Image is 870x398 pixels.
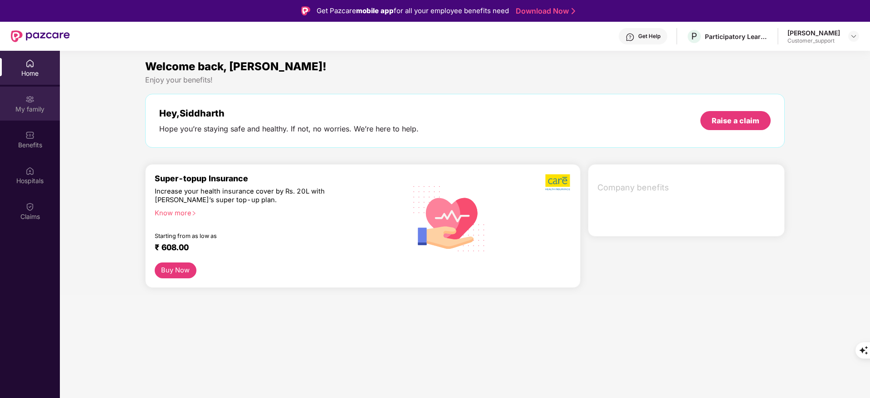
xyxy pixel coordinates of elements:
img: svg+xml;base64,PHN2ZyBpZD0iQmVuZWZpdHMiIHhtbG5zPSJodHRwOi8vd3d3LnczLm9yZy8yMDAwL3N2ZyIgd2lkdGg9Ij... [25,131,34,140]
div: Get Help [638,33,660,40]
img: svg+xml;base64,PHN2ZyB3aWR0aD0iMjAiIGhlaWdodD0iMjAiIHZpZXdCb3g9IjAgMCAyMCAyMCIgZmlsbD0ibm9uZSIgeG... [25,95,34,104]
div: Hey, Siddharth [159,108,419,119]
div: Customer_support [787,37,840,44]
div: Company benefits [592,176,785,199]
div: Know more [155,209,392,215]
img: New Pazcare Logo [11,30,70,42]
a: Download Now [516,6,572,16]
img: svg+xml;base64,PHN2ZyBpZD0iSG9tZSIgeG1sbnM9Imh0dHA6Ly93d3cudzMub3JnLzIwMDAvc3ZnIiB3aWR0aD0iMjAiIG... [25,59,34,68]
div: Starting from as low as [155,233,359,239]
button: Buy Now [155,262,196,278]
div: Participatory Learning and action network foundation [705,32,768,41]
span: right [191,211,196,216]
div: ₹ 608.00 [155,243,389,253]
div: [PERSON_NAME] [787,29,840,37]
img: Stroke [572,6,575,16]
span: Company benefits [597,181,777,194]
img: b5dec4f62d2307b9de63beb79f102df3.png [545,174,571,191]
div: Enjoy your benefits! [145,75,785,85]
img: svg+xml;base64,PHN2ZyBpZD0iSG9zcGl0YWxzIiB4bWxucz0iaHR0cDovL3d3dy53My5vcmcvMjAwMC9zdmciIHdpZHRoPS... [25,166,34,175]
span: P [691,31,697,42]
div: Get Pazcare for all your employee benefits need [317,5,509,16]
span: Welcome back, [PERSON_NAME]! [145,60,327,73]
div: Raise a claim [712,116,759,126]
img: Logo [301,6,310,15]
div: Hope you’re staying safe and healthy. If not, no worries. We’re here to help. [159,124,419,134]
strong: mobile app [356,6,394,15]
img: svg+xml;base64,PHN2ZyBpZD0iRHJvcGRvd24tMzJ4MzIiIHhtbG5zPSJodHRwOi8vd3d3LnczLm9yZy8yMDAwL3N2ZyIgd2... [850,33,857,40]
div: Super-topup Insurance [155,174,398,183]
img: svg+xml;base64,PHN2ZyBpZD0iSGVscC0zMngzMiIgeG1sbnM9Imh0dHA6Ly93d3cudzMub3JnLzIwMDAvc3ZnIiB3aWR0aD... [626,33,635,42]
img: svg+xml;base64,PHN2ZyB4bWxucz0iaHR0cDovL3d3dy53My5vcmcvMjAwMC9zdmciIHhtbG5zOnhsaW5rPSJodHRwOi8vd3... [406,174,493,262]
div: Increase your health insurance cover by Rs. 20L with [PERSON_NAME]’s super top-up plan. [155,187,358,205]
img: svg+xml;base64,PHN2ZyBpZD0iQ2xhaW0iIHhtbG5zPSJodHRwOi8vd3d3LnczLm9yZy8yMDAwL3N2ZyIgd2lkdGg9IjIwIi... [25,202,34,211]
